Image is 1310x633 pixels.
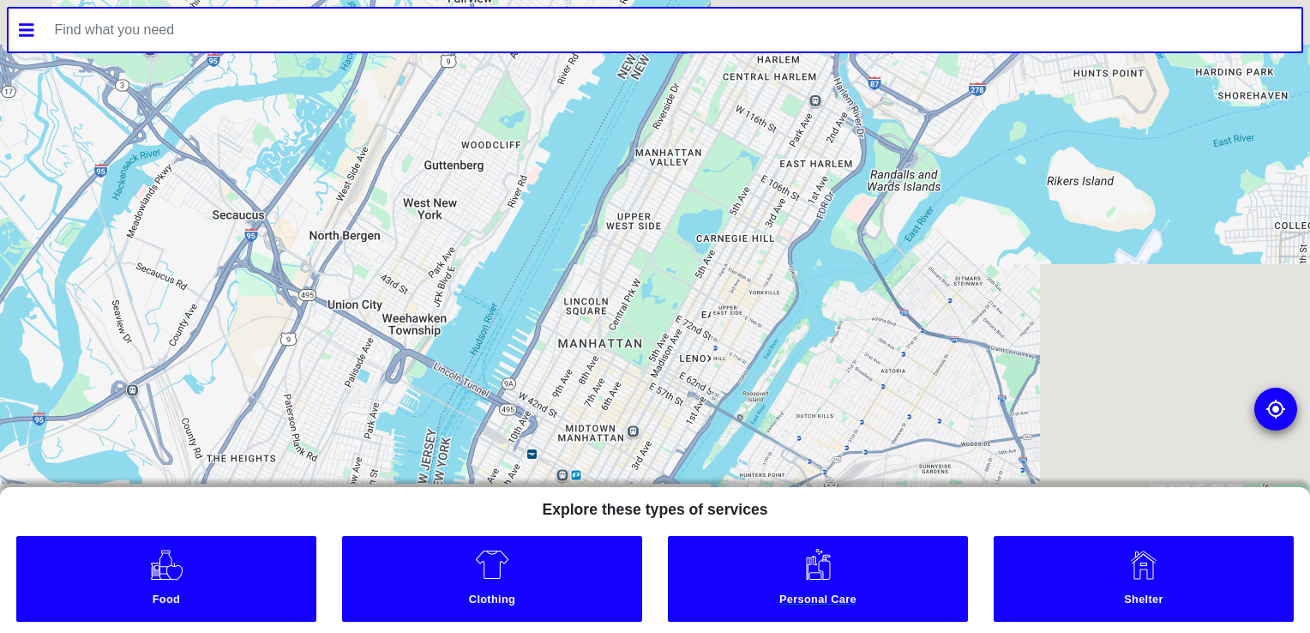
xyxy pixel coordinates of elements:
small: Personal Care [672,593,964,611]
small: Clothing [346,593,639,611]
small: Shelter [998,593,1290,611]
img: Clothing [475,547,509,582]
img: Personal Care [801,547,835,582]
input: Find what you need [45,9,1302,51]
img: go to my location [1265,399,1286,419]
img: Food [149,547,184,582]
a: Clothing [342,536,642,622]
img: Shelter [1127,547,1161,582]
a: Personal Care [668,536,968,622]
a: Food [16,536,316,622]
a: Shelter [994,536,1294,622]
small: Food [21,593,313,611]
h5: Explore these types of services [528,487,781,526]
